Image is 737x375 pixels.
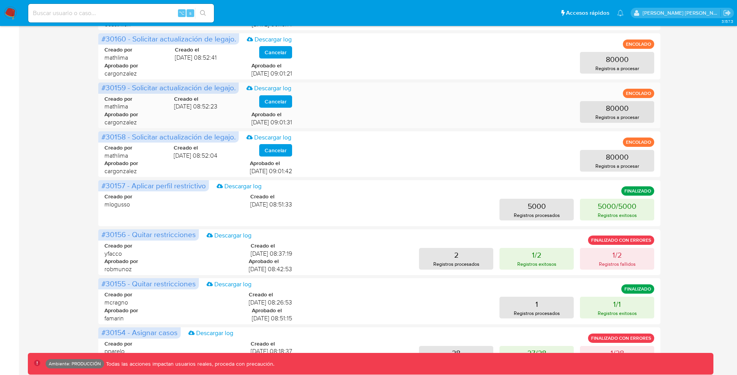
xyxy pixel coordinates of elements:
[566,9,609,17] span: Accesos rápidos
[104,360,274,368] p: Todas las acciones impactan usuarios reales, proceda con precaución.
[643,9,721,17] p: jorge.diazserrato@mercadolibre.com.co
[189,9,192,17] span: s
[617,10,624,16] a: Notificaciones
[179,9,185,17] span: ⌥
[195,8,211,19] button: search-icon
[28,8,214,18] input: Buscar usuario o caso...
[723,9,731,17] a: Salir
[49,362,101,365] p: Ambiente: PRODUCCIÓN
[722,18,733,24] span: 3.157.3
